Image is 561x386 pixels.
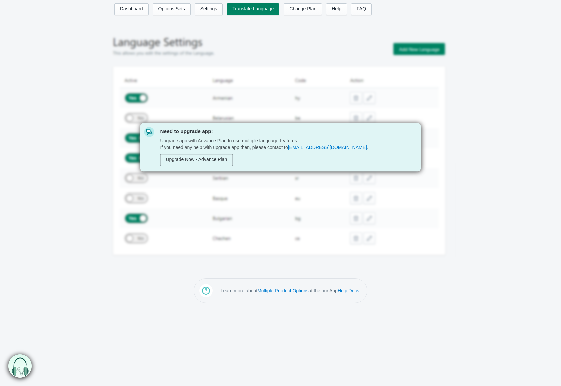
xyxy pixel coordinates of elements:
dt: Need to upgrade app: [160,128,409,134]
a: Translate Language [227,3,279,15]
img: lang.png [105,31,456,263]
a: Help Docs [338,288,359,293]
a: [EMAIL_ADDRESS][DOMAIN_NAME] [288,145,367,150]
a: Change Plan [284,3,322,15]
a: Options Sets [153,3,191,15]
p: Learn more about at the our App . [221,287,361,294]
a: Dashboard [114,3,149,15]
a: Upgrade Now - Advance Plan [160,154,233,166]
a: Multiple Product Options [257,288,309,293]
a: FAQ [351,3,372,15]
a: Settings [195,3,223,15]
dd: Upgrade app with Advance Plan to use multiple language features. If you need any help with upgrad... [160,138,409,151]
img: bxm.png [7,354,31,378]
a: Help [326,3,347,15]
